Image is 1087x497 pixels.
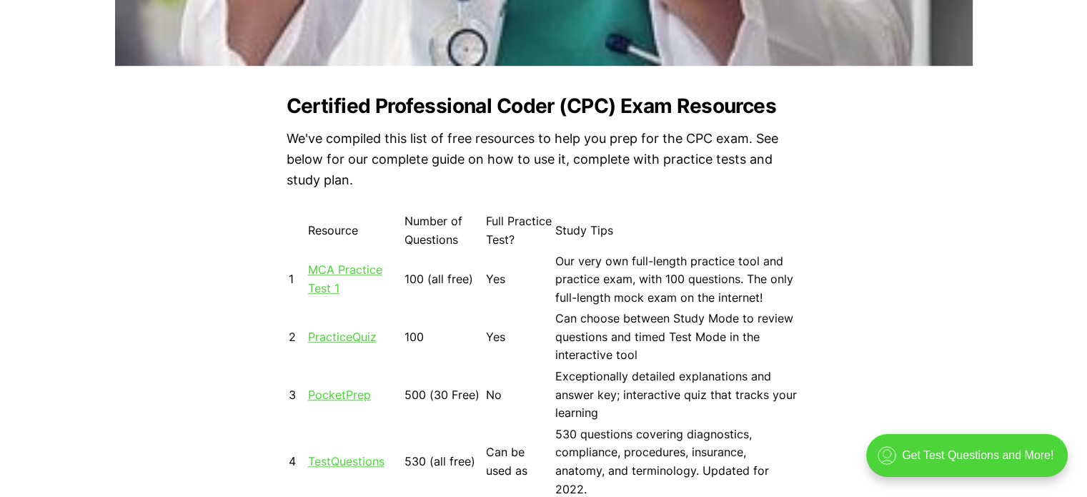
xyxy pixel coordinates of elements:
[555,309,799,365] td: Can choose between Study Mode to review questions and timed Test Mode in the interactive tool
[287,129,801,190] p: We've compiled this list of free resources to help you prep for the CPC exam. See below for our c...
[404,367,484,423] td: 500 (30 Free)
[308,330,377,344] a: PracticeQuiz
[854,427,1087,497] iframe: portal-trigger
[288,309,306,365] td: 2
[555,367,799,423] td: Exceptionally detailed explanations and answer key; interactive quiz that tracks your learning
[288,252,306,308] td: 1
[555,252,799,308] td: Our very own full-length practice tool and practice exam, with 100 questions. The only full-lengt...
[485,252,553,308] td: Yes
[555,212,799,250] td: Study Tips
[288,367,306,423] td: 3
[485,212,553,250] td: Full Practice Test?
[485,367,553,423] td: No
[404,252,484,308] td: 100 (all free)
[307,212,402,250] td: Resource
[404,309,484,365] td: 100
[308,388,371,402] a: PocketPrep
[308,262,382,295] a: MCA Practice Test 1
[404,212,484,250] td: Number of Questions
[308,454,384,468] a: TestQuestions
[287,94,801,117] h2: Certified Professional Coder (CPC) Exam Resources
[485,309,553,365] td: Yes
